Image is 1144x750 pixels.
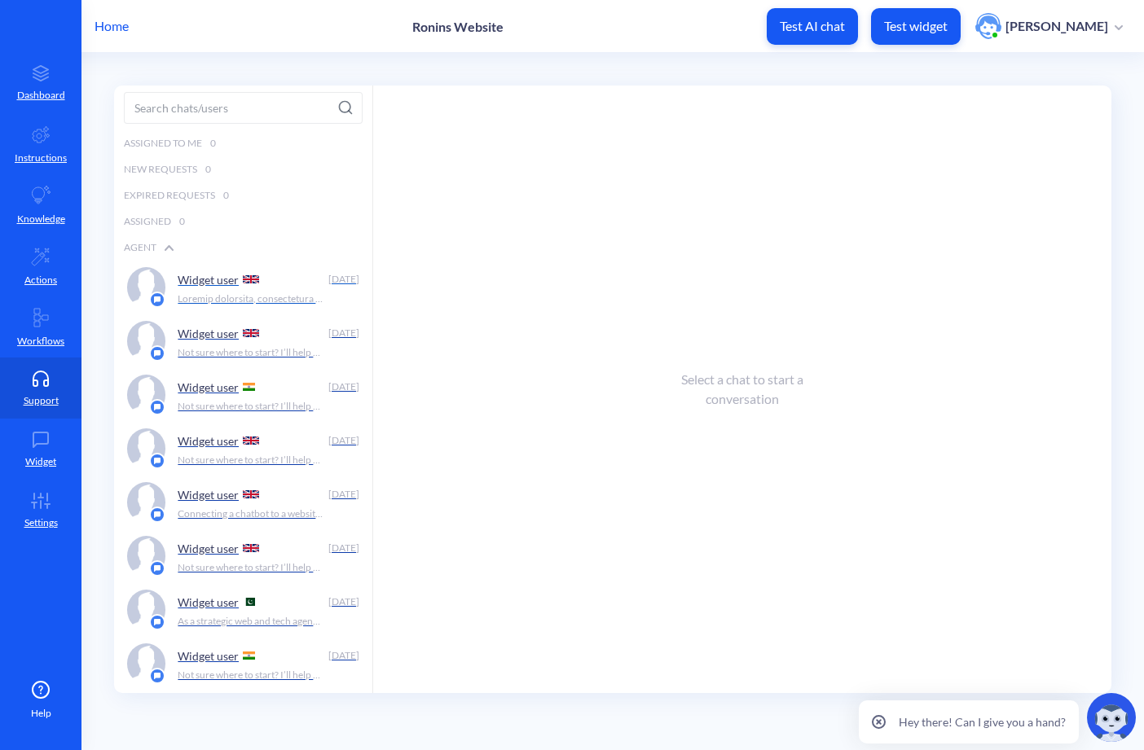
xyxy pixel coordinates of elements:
img: GB [243,436,259,445]
p: Not sure where to start? I’ll help you figure out if we’re the right fit. [178,345,325,360]
p: Ronins Website [412,19,504,34]
p: Not sure where to start? I’ll help you figure out if we’re the right fit. [178,560,325,575]
img: platform icon [149,345,165,362]
div: [DATE] [327,433,359,448]
img: GB [243,544,259,552]
p: Widget [25,454,56,469]
p: Actions [24,273,57,287]
p: Dashboard [17,88,65,103]
img: platform icon [149,614,165,630]
p: Not sure where to start? I’ll help you figure out if we’re the right fit. [178,453,325,467]
p: Workflows [17,334,64,349]
span: 0 [179,214,185,229]
div: [DATE] [327,487,359,502]
img: copilot-icon.svg [1087,693,1136,742]
img: platform icon [149,399,165,415]
img: IN [243,383,255,391]
a: platform iconWidget user [DATE]Not sure where to start? I’ll help you figure out if we’re the rig... [114,529,372,583]
div: [DATE] [327,541,359,555]
div: [DATE] [327,326,359,340]
p: Settings [24,515,58,530]
span: 0 [210,136,216,151]
p: Widget user [178,273,239,287]
button: Test AI chat [767,8,858,45]
button: Test widget [871,8,961,45]
p: Not sure where to start? I’ll help you figure out if we’re the right fit. [178,668,325,682]
p: Test AI chat [780,18,845,34]
p: Support [24,393,59,408]
img: user photo [975,13,1001,39]
div: [DATE] [327,648,359,663]
p: Widget user [178,434,239,448]
p: Not sure where to start? I’ll help you figure out if we’re the right fit. [178,399,325,414]
a: platform iconWidget user [DATE]Connecting a chatbot to a website can be done in different ways, d... [114,476,372,529]
input: Search chats/users [124,92,363,124]
p: [PERSON_NAME] [1005,17,1108,35]
div: Agent [114,235,372,261]
img: platform icon [149,560,165,577]
p: Widget user [178,542,239,555]
a: platform iconWidget user [DATE]Loremip dolorsita, consectetura el s Doeiusmo Tempori Utlabo etdo ... [114,261,372,314]
p: Connecting a chatbot to a website can be done in different ways, depending on the chatbot platfor... [178,507,325,521]
div: Select a chat to start a conversation [658,370,826,409]
p: Loremip dolorsita, consectetura el s Doeiusmo Tempori Utlabo etdo Magnaa, enim admini veni quisno... [178,292,325,306]
span: Help [31,706,51,721]
div: Assigned [114,208,372,235]
p: Instructions [15,151,67,165]
p: Widget user [178,327,239,340]
img: GB [243,490,259,498]
a: platform iconWidget user [DATE]Not sure where to start? I’ll help you figure out if we’re the rig... [114,422,372,476]
p: As a strategic web and tech agency, we're more focused on providing comprehensive digital solutio... [178,614,325,629]
img: IN [243,651,255,660]
img: PK [243,598,255,606]
div: Assigned to me [114,130,372,156]
p: Home [95,16,129,36]
div: New Requests [114,156,372,182]
img: GB [243,329,259,337]
p: Widget user [178,595,239,609]
img: platform icon [149,668,165,684]
p: Knowledge [17,212,65,226]
img: GB [243,275,259,283]
div: Expired Requests [114,182,372,208]
p: Widget user [178,380,239,394]
img: platform icon [149,507,165,523]
a: platform iconWidget user [DATE]Not sure where to start? I’ll help you figure out if we’re the rig... [114,368,372,422]
div: [DATE] [327,379,359,394]
p: Hey there! Can I give you a hand? [899,713,1066,730]
button: user photo[PERSON_NAME] [967,11,1131,41]
a: platform iconWidget user [DATE]Not sure where to start? I’ll help you figure out if we’re the rig... [114,314,372,368]
span: 0 [223,188,229,203]
p: Widget user [178,649,239,663]
a: platform iconWidget user [DATE]Not sure where to start? I’ll help you figure out if we’re the rig... [114,637,372,691]
div: [DATE] [327,272,359,287]
img: platform icon [149,453,165,469]
img: platform icon [149,292,165,308]
span: 0 [205,162,211,177]
div: [DATE] [327,594,359,609]
p: Test widget [884,18,948,34]
p: Widget user [178,488,239,502]
a: platform iconWidget user [DATE]As a strategic web and tech agency, we're more focused on providin... [114,583,372,637]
